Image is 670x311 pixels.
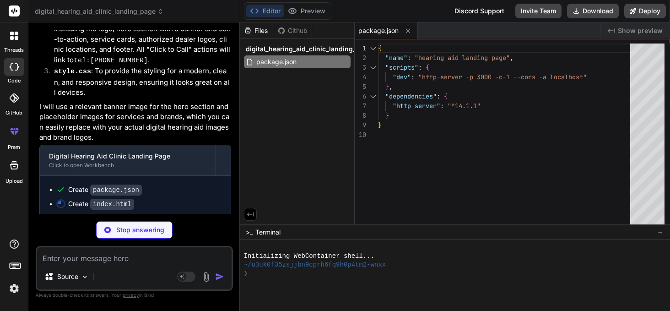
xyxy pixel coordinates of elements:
[54,68,91,76] code: style.css
[284,5,329,17] button: Preview
[355,63,366,72] div: 3
[47,66,231,98] li: : To provide the styling for a modern, clean, and responsive design, ensuring it looks great on a...
[411,73,415,81] span: :
[49,152,206,161] div: Digital Hearing Aid Clinic Landing Page
[255,228,281,237] span: Terminal
[355,82,366,92] div: 5
[81,273,89,281] img: Pick Models
[201,272,211,282] img: attachment
[385,82,389,91] span: }
[123,292,139,298] span: privacy
[8,77,21,85] label: code
[444,92,448,100] span: {
[656,225,665,240] button: −
[393,102,440,110] span: "http-server"
[355,44,366,53] div: 1
[385,63,418,71] span: "scripts"
[437,92,440,100] span: :
[355,53,366,63] div: 2
[68,199,134,209] div: Create
[215,272,224,281] img: icon
[49,162,206,169] div: Click to open Workbench
[6,281,22,296] img: settings
[367,92,379,101] div: Click to collapse the range.
[244,252,374,261] span: Initializing WebContainer shell...
[355,111,366,120] div: 8
[393,73,411,81] span: "dev"
[355,92,366,101] div: 6
[74,57,148,65] code: tel:[PHONE_NUMBER]
[4,46,24,54] label: threads
[246,44,372,54] span: digital_hearing_aid_clinic_landing_page
[8,143,20,151] label: prem
[385,92,437,100] span: "dependencies"
[415,54,510,62] span: "hearing-aid-landing-page"
[367,44,379,53] div: Click to collapse the range.
[418,63,422,71] span: :
[618,26,663,35] span: Show preview
[246,228,253,237] span: >_
[355,130,366,140] div: 10
[385,54,407,62] span: "name"
[240,26,274,35] div: Files
[90,199,134,210] code: index.html
[35,7,164,16] span: digital_hearing_aid_clinic_landing_page
[658,228,663,237] span: −
[426,63,429,71] span: {
[116,225,164,235] p: Stop answering
[418,73,587,81] span: "http-server -p 3000 -c-1 --cors -a localhost"
[407,54,411,62] span: :
[40,145,216,175] button: Digital Hearing Aid Clinic Landing PageClick to open Workbench
[449,4,510,18] div: Discord Support
[255,56,297,67] span: package.json
[510,54,513,62] span: ,
[47,13,231,66] li: : The main structure of the landing page, including the logo, hero section with a banner and call...
[389,82,393,91] span: ,
[367,63,379,72] div: Click to collapse the range.
[515,4,562,18] button: Invite Team
[5,109,22,117] label: GitHub
[378,121,382,129] span: }
[355,101,366,111] div: 7
[68,185,142,195] div: Create
[246,5,284,17] button: Editor
[244,261,386,269] span: ~/u3uk0f35zsjjbn9cprh6fq9h0p4tm2-wnxx
[5,177,23,185] label: Upload
[385,111,389,120] span: }
[57,272,78,281] p: Source
[90,185,142,196] code: package.json
[274,26,312,35] div: Github
[355,120,366,130] div: 9
[448,102,481,110] span: "^14.1.1"
[36,291,233,300] p: Always double-check its answers. Your in Bind
[567,4,619,18] button: Download
[358,26,399,35] span: package.json
[39,102,231,143] p: I will use a relevant banner image for the hero section and placeholder images for services and b...
[440,102,444,110] span: :
[378,44,382,52] span: {
[355,72,366,82] div: 4
[624,4,666,18] button: Deploy
[244,269,248,278] span: ❯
